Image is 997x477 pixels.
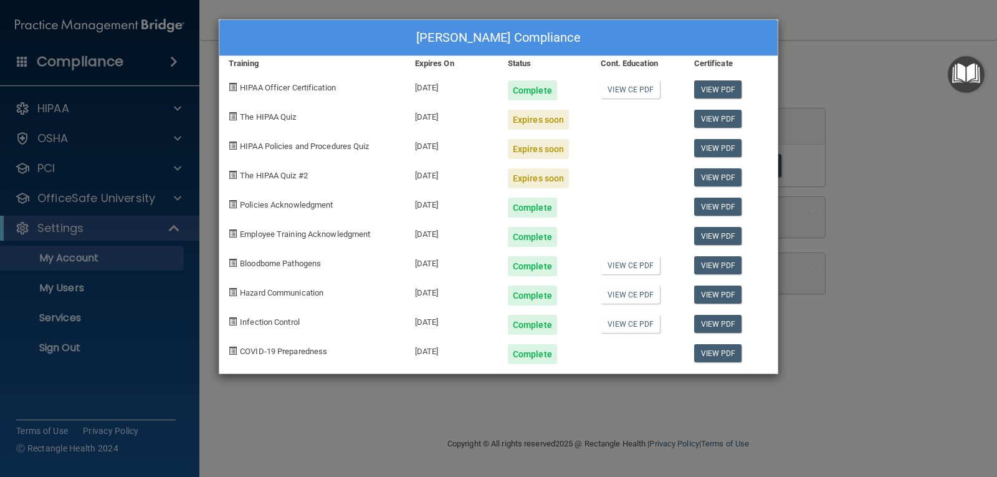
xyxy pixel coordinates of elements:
div: Expires On [406,56,499,71]
span: Employee Training Acknowledgment [240,229,370,239]
div: [DATE] [406,247,499,276]
div: Certificate [685,56,778,71]
a: View PDF [694,110,742,128]
span: HIPAA Policies and Procedures Quiz [240,142,369,151]
div: [DATE] [406,276,499,306]
div: Expires soon [508,168,569,188]
span: The HIPAA Quiz #2 [240,171,308,180]
a: View CE PDF [601,286,660,304]
div: Complete [508,227,557,247]
a: View PDF [694,198,742,216]
div: Expires soon [508,139,569,159]
a: View PDF [694,80,742,99]
div: [DATE] [406,159,499,188]
a: View PDF [694,344,742,362]
div: Complete [508,344,557,364]
div: Training [219,56,406,71]
a: View PDF [694,286,742,304]
button: Open Resource Center [948,56,985,93]
div: Complete [508,315,557,335]
div: Expires soon [508,110,569,130]
span: Hazard Communication [240,288,323,297]
span: HIPAA Officer Certification [240,83,336,92]
div: Complete [508,256,557,276]
div: Complete [508,80,557,100]
div: [PERSON_NAME] Compliance [219,20,778,56]
span: Infection Control [240,317,300,327]
a: View PDF [694,315,742,333]
a: View PDF [694,256,742,274]
div: [DATE] [406,306,499,335]
span: Bloodborne Pathogens [240,259,321,268]
span: The HIPAA Quiz [240,112,296,122]
a: View PDF [694,139,742,157]
div: Complete [508,198,557,218]
span: Policies Acknowledgment [240,200,333,210]
div: Cont. Education [591,56,684,71]
div: [DATE] [406,218,499,247]
div: [DATE] [406,71,499,100]
div: [DATE] [406,335,499,364]
a: View CE PDF [601,315,660,333]
a: View CE PDF [601,256,660,274]
div: Complete [508,286,557,306]
div: [DATE] [406,188,499,218]
span: COVID-19 Preparedness [240,347,327,356]
div: Status [499,56,591,71]
a: View PDF [694,227,742,245]
a: View CE PDF [601,80,660,99]
a: View PDF [694,168,742,186]
div: [DATE] [406,100,499,130]
div: [DATE] [406,130,499,159]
